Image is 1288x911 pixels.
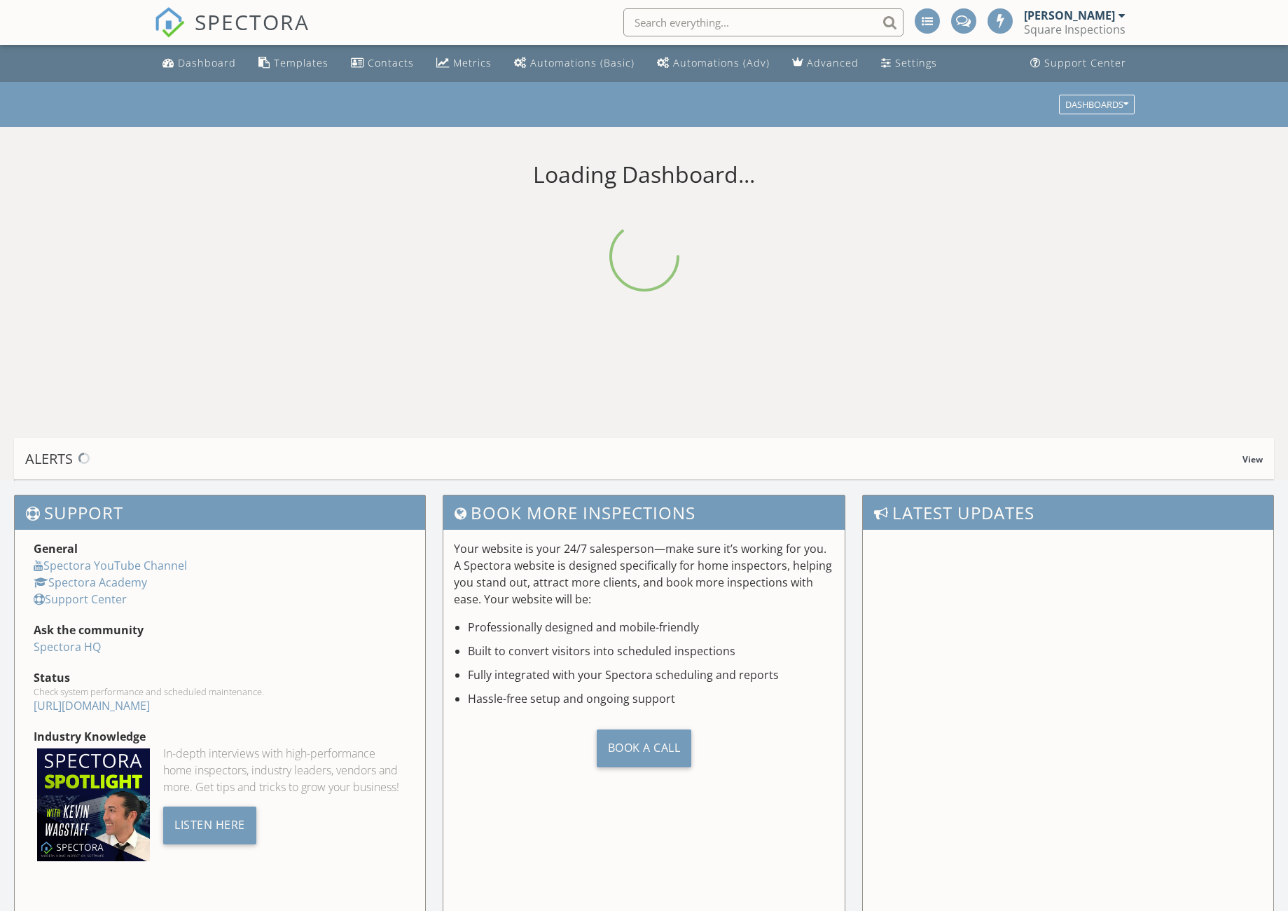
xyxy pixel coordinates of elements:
button: Dashboards [1059,95,1135,114]
li: Built to convert visitors into scheduled inspections [468,643,835,659]
span: View [1242,453,1263,465]
a: SPECTORA [154,19,310,48]
span: SPECTORA [195,7,310,36]
p: Your website is your 24/7 salesperson—make sure it’s working for you. A Spectora website is desig... [454,540,835,608]
strong: General [34,541,78,556]
div: Contacts [368,56,414,69]
h3: Latest Updates [863,495,1273,530]
div: Square Inspections [1024,22,1126,36]
h3: Book More Inspections [443,495,845,530]
img: Spectoraspolightmain [37,748,150,861]
div: In-depth interviews with high-performance home inspectors, industry leaders, vendors and more. Ge... [163,745,406,795]
div: Alerts [25,449,1242,468]
div: Check system performance and scheduled maintenance. [34,686,406,697]
a: Automations (Advanced) [651,50,775,76]
div: Ask the community [34,622,406,638]
a: Support Center [1025,50,1132,76]
div: Status [34,669,406,686]
a: Listen Here [163,816,256,832]
a: Spectora HQ [34,639,101,655]
div: Advanced [807,56,859,69]
div: [PERSON_NAME] [1024,8,1115,22]
a: Metrics [431,50,497,76]
img: The Best Home Inspection Software - Spectora [154,7,185,38]
a: Automations (Basic) [508,50,640,76]
div: Automations (Basic) [530,56,635,69]
div: Templates [274,56,328,69]
a: Templates [253,50,334,76]
a: Dashboard [157,50,242,76]
div: Dashboards [1065,100,1128,109]
a: Advanced [787,50,864,76]
div: Settings [895,56,937,69]
li: Hassle-free setup and ongoing support [468,690,835,707]
a: Support Center [34,591,127,607]
input: Search everything... [623,8,903,36]
div: Automations (Adv) [673,56,770,69]
a: Contacts [345,50,420,76]
a: [URL][DOMAIN_NAME] [34,698,150,713]
li: Fully integrated with your Spectora scheduling and reports [468,666,835,683]
div: Book a Call [597,730,692,767]
h3: Support [15,495,425,530]
div: Metrics [453,56,492,69]
a: Book a Call [454,718,835,778]
li: Professionally designed and mobile-friendly [468,619,835,636]
div: Industry Knowledge [34,728,406,745]
div: Listen Here [163,807,256,844]
a: Spectora Academy [34,575,147,590]
div: Support Center [1044,56,1126,69]
a: Spectora YouTube Channel [34,558,187,573]
a: Settings [875,50,943,76]
div: Dashboard [178,56,236,69]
